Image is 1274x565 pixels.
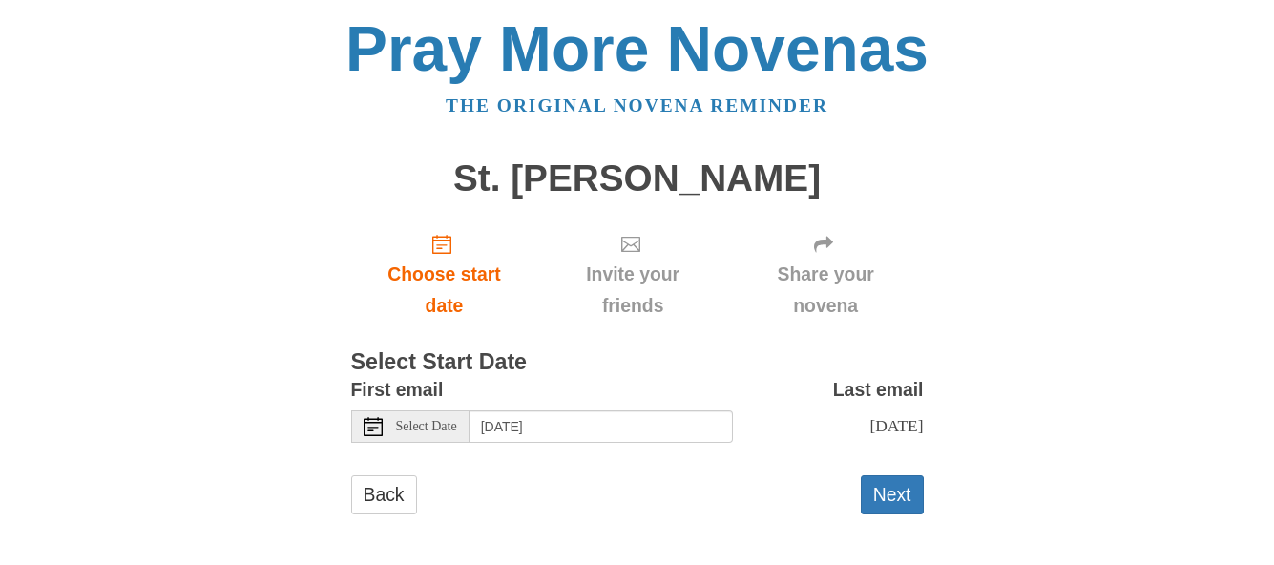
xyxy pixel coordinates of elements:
span: Select Date [396,420,457,433]
a: The original novena reminder [446,95,828,115]
label: First email [351,374,444,406]
a: Back [351,475,417,514]
a: Choose start date [351,218,538,331]
label: Last email [833,374,924,406]
div: Click "Next" to confirm your start date first. [728,218,924,331]
h1: St. [PERSON_NAME] [351,158,924,199]
span: [DATE] [869,416,923,435]
span: Choose start date [370,259,519,322]
a: Pray More Novenas [345,13,929,84]
h3: Select Start Date [351,350,924,375]
span: Invite your friends [556,259,708,322]
span: Share your novena [747,259,905,322]
button: Next [861,475,924,514]
div: Click "Next" to confirm your start date first. [537,218,727,331]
